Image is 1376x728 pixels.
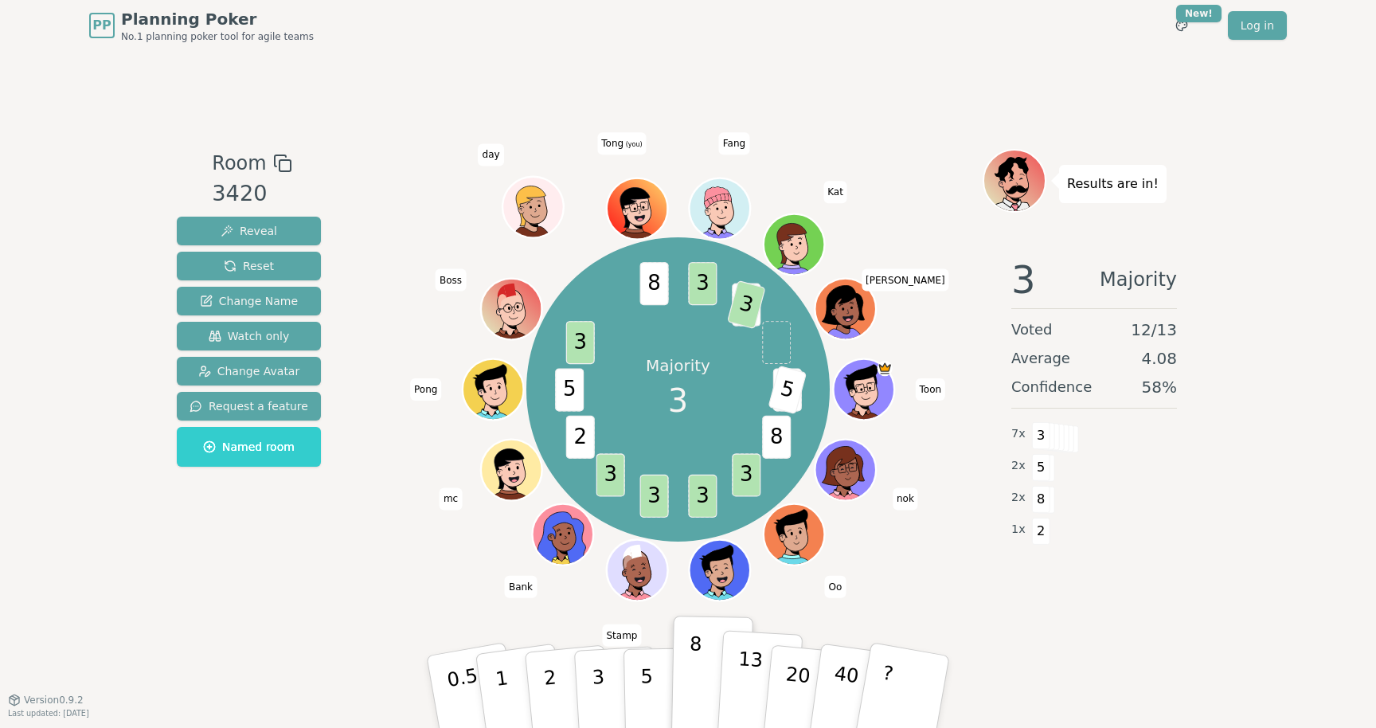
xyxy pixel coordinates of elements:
span: 3 [732,453,760,496]
button: Reveal [177,217,321,245]
span: 8 [1032,486,1050,513]
span: Reset [224,258,274,274]
span: Toon is the host [877,361,892,376]
span: Reveal [221,223,277,239]
span: Click to change your name [479,143,504,166]
span: Named room [203,439,295,455]
span: Click to change your name [440,487,462,510]
button: New! [1167,11,1196,40]
button: Change Name [177,287,321,315]
p: 8 [688,632,702,718]
span: Watch only [209,328,290,344]
span: 3 [688,474,717,517]
span: 4.08 [1141,347,1177,370]
span: 3 [596,453,624,496]
span: Version 0.9.2 [24,694,84,706]
span: Click to change your name [823,181,847,203]
p: Majority [646,354,710,377]
span: 5 [768,365,807,413]
div: 3420 [212,178,291,210]
span: Confidence [1011,376,1092,398]
span: Click to change your name [916,378,946,401]
span: 3 [1032,422,1050,449]
span: 3 [688,262,717,305]
span: Request a feature [190,398,308,414]
button: Version0.9.2 [8,694,84,706]
span: Click to change your name [825,576,846,598]
span: Click to change your name [893,487,918,510]
p: Results are in! [1067,173,1159,195]
span: 2 [1032,518,1050,545]
div: New! [1176,5,1222,22]
span: Average [1011,347,1070,370]
span: 2 x [1011,457,1026,475]
span: Majority [1100,260,1177,299]
span: Planning Poker [121,8,314,30]
span: Click to change your name [603,624,642,647]
a: PPPlanning PokerNo.1 planning poker tool for agile teams [89,8,314,43]
button: Change Avatar [177,357,321,386]
span: 2 x [1011,489,1026,507]
button: Named room [177,427,321,467]
button: Request a feature [177,392,321,421]
span: Change Name [200,293,298,309]
span: 3 [668,377,688,425]
span: 3 [1011,260,1036,299]
span: 8 [762,415,791,458]
span: 7 x [1011,425,1026,443]
span: 1 x [1011,521,1026,538]
span: (you) [623,141,643,148]
span: Voted [1011,319,1053,341]
button: Watch only [177,322,321,350]
span: Click to change your name [862,269,949,292]
span: Change Avatar [198,363,300,379]
span: No.1 planning poker tool for agile teams [121,30,314,43]
span: Click to change your name [410,378,441,401]
button: Reset [177,252,321,280]
span: 5 [1032,454,1050,481]
span: 3 [726,280,765,328]
span: Last updated: [DATE] [8,709,89,718]
span: 2 [565,415,594,458]
span: 58 % [1142,376,1177,398]
span: Click to change your name [505,576,537,598]
span: 3 [639,474,668,517]
span: 12 / 13 [1131,319,1177,341]
span: PP [92,16,111,35]
span: Click to change your name [719,132,749,155]
a: Log in [1228,11,1287,40]
span: Click to change your name [597,132,646,155]
button: Click to change your avatar [608,180,666,237]
span: Room [212,149,266,178]
span: 8 [639,262,668,305]
span: Click to change your name [436,269,466,292]
span: 5 [555,368,584,411]
span: 3 [565,321,594,364]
